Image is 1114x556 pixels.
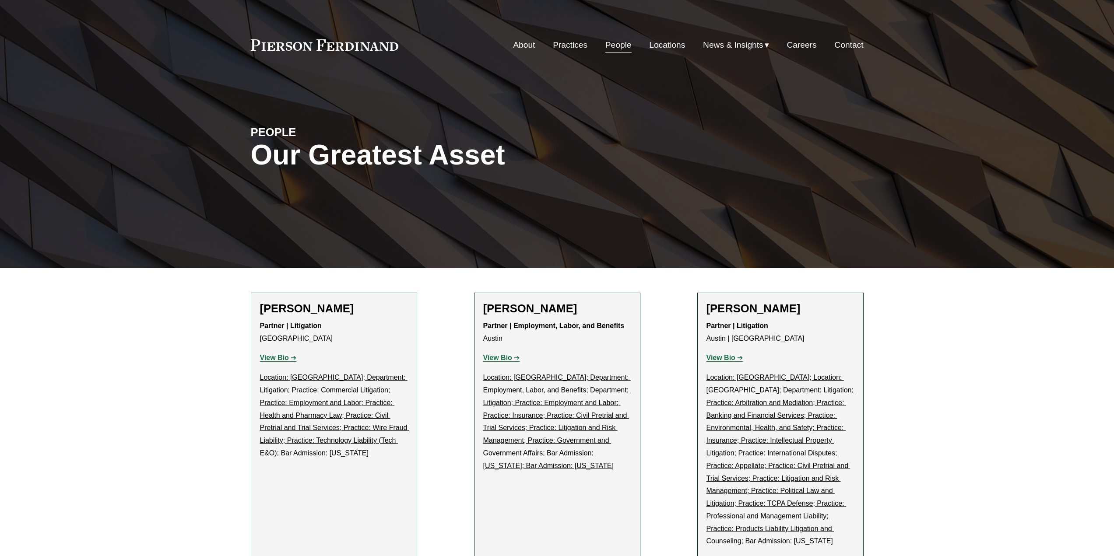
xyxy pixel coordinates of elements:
h2: [PERSON_NAME] [260,302,408,315]
p: Austin [483,320,631,345]
strong: View Bio [260,354,289,361]
h2: [PERSON_NAME] [706,302,854,315]
a: Practices [553,37,587,53]
a: Careers [787,37,816,53]
a: Contact [834,37,863,53]
a: folder dropdown [703,37,769,53]
h4: PEOPLE [251,125,404,139]
a: People [605,37,632,53]
span: News & Insights [703,38,763,53]
strong: Partner | Litigation [706,322,768,329]
a: Locations [649,37,685,53]
strong: Partner | Litigation [260,322,322,329]
u: Location: [GEOGRAPHIC_DATA]; Department: Litigation; Practice: Commercial Litigation; Practice: E... [260,374,409,457]
a: View Bio [483,354,520,361]
p: [GEOGRAPHIC_DATA] [260,320,408,345]
a: About [513,37,535,53]
p: Austin | [GEOGRAPHIC_DATA] [706,320,854,345]
strong: View Bio [483,354,512,361]
u: Location: [GEOGRAPHIC_DATA]; Location: [GEOGRAPHIC_DATA]; Department: Litigation; Practice: Arbit... [706,374,856,545]
a: View Bio [260,354,297,361]
u: Location: [GEOGRAPHIC_DATA]; Department: Employment, Labor, and Benefits; Department: Litigation;... [483,374,631,469]
strong: Partner | Employment, Labor, and Benefits [483,322,625,329]
strong: View Bio [706,354,735,361]
a: View Bio [706,354,743,361]
h1: Our Greatest Asset [251,139,659,171]
h2: [PERSON_NAME] [483,302,631,315]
